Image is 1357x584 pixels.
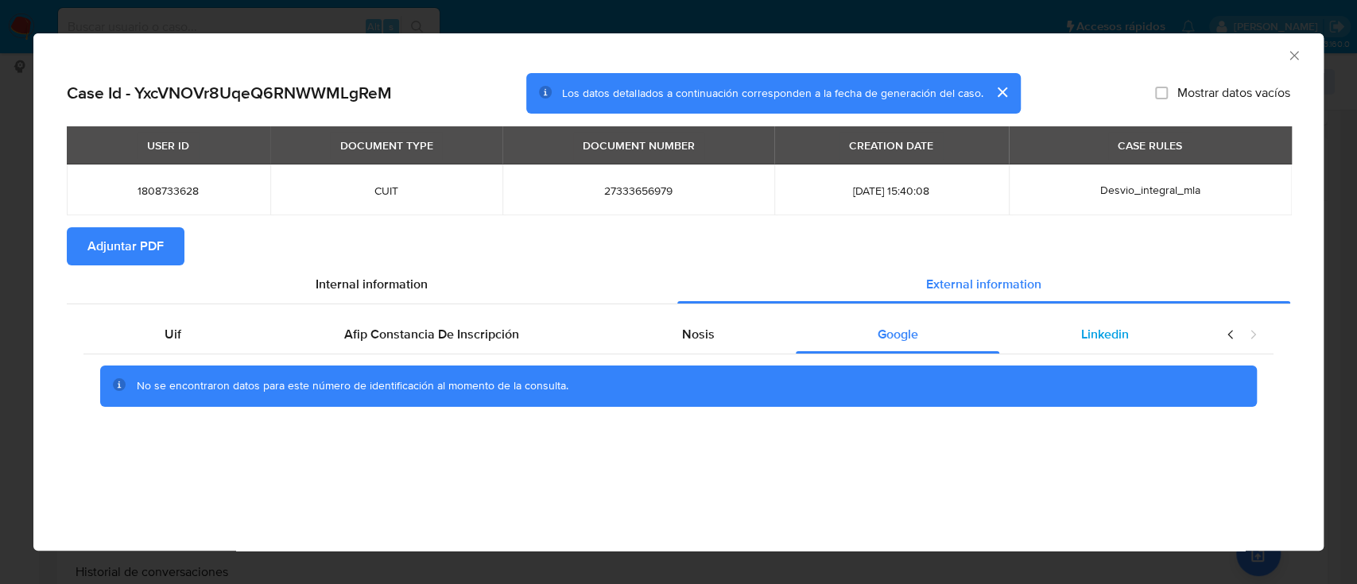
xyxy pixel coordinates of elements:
[1081,325,1129,343] span: Linkedin
[330,132,442,159] div: DOCUMENT TYPE
[839,132,943,159] div: CREATION DATE
[33,33,1324,551] div: closure-recommendation-modal
[1108,132,1192,159] div: CASE RULES
[1155,87,1168,99] input: Mostrar datos vacíos
[83,315,1210,354] div: Detailed external info
[137,377,568,393] span: No se encontraron datos para este número de identificación al momento de la consulta.
[67,83,392,103] h2: Case Id - YxcVNOVr8UqeQ6RNWWMLgReM
[344,325,519,343] span: Afip Constancia De Inscripción
[521,184,755,198] span: 27333656979
[138,132,199,159] div: USER ID
[878,325,918,343] span: Google
[165,325,181,343] span: Uif
[573,132,704,159] div: DOCUMENT NUMBER
[926,275,1041,293] span: External information
[86,184,251,198] span: 1808733628
[67,265,1290,304] div: Detailed info
[682,325,715,343] span: Nosis
[1286,48,1301,62] button: Cerrar ventana
[289,184,484,198] span: CUIT
[793,184,990,198] span: [DATE] 15:40:08
[562,85,983,101] span: Los datos detallados a continuación corresponden a la fecha de generación del caso.
[1177,85,1290,101] span: Mostrar datos vacíos
[67,227,184,265] button: Adjuntar PDF
[316,275,428,293] span: Internal information
[983,73,1021,111] button: cerrar
[87,229,164,264] span: Adjuntar PDF
[1100,182,1200,198] span: Desvio_integral_mla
